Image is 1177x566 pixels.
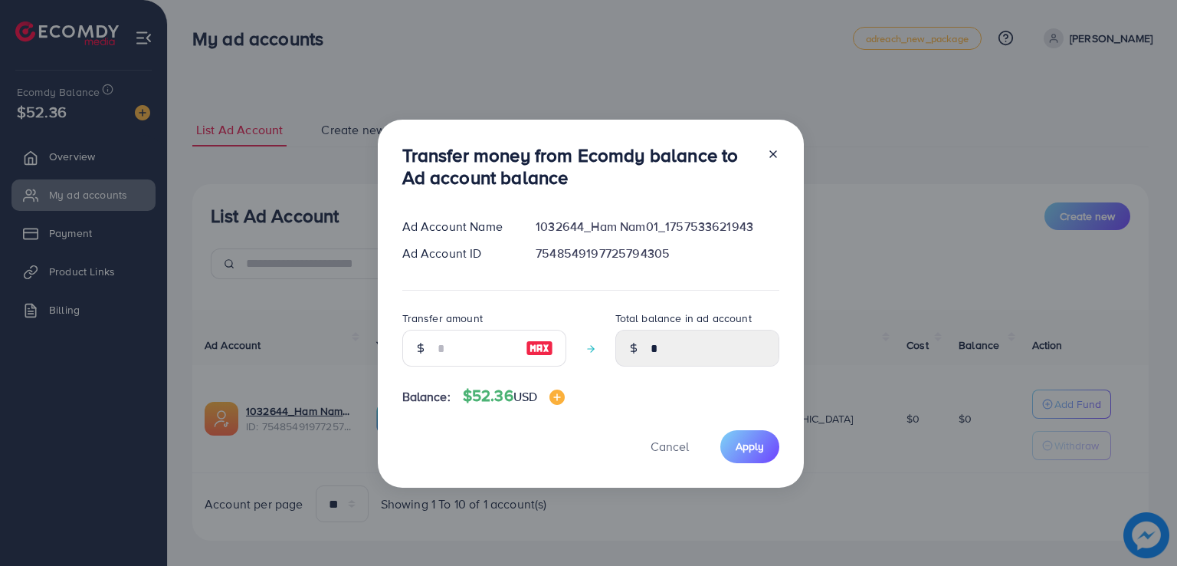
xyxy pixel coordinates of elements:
img: image [549,390,565,405]
button: Cancel [631,430,708,463]
button: Apply [720,430,779,463]
label: Total balance in ad account [615,311,752,326]
h3: Transfer money from Ecomdy balance to Ad account balance [402,144,755,189]
div: 7548549197725794305 [523,245,791,262]
span: USD [513,388,537,405]
div: Ad Account Name [390,218,524,235]
span: Apply [736,439,764,454]
div: 1032644_Ham Nam01_1757533621943 [523,218,791,235]
img: image [526,339,553,357]
span: Balance: [402,388,451,406]
h4: $52.36 [463,387,565,406]
span: Cancel [651,438,689,455]
label: Transfer amount [402,311,483,326]
div: Ad Account ID [390,245,524,262]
